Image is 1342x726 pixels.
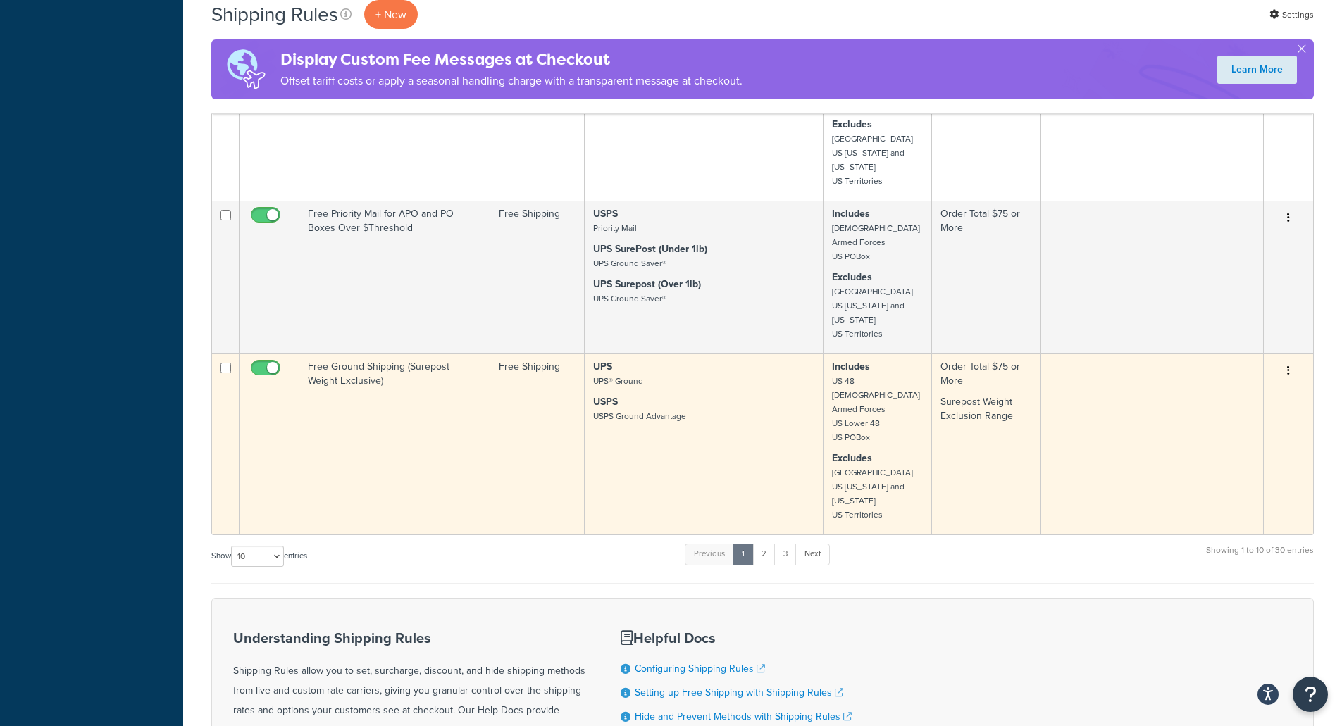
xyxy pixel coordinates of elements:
[299,353,490,534] td: Free Ground Shipping (Surepost Weight Exclusive)
[490,201,585,353] td: Free Shipping
[299,201,490,353] td: Free Priority Mail for APO and PO Boxes Over $Threshold
[832,466,913,521] small: [GEOGRAPHIC_DATA] US [US_STATE] and [US_STATE] US Territories
[832,285,913,340] small: [GEOGRAPHIC_DATA] US [US_STATE] and [US_STATE] US Territories
[211,546,307,567] label: Show entries
[593,242,707,256] strong: UPS SurePost (Under 1lb)
[211,1,338,28] h1: Shipping Rules
[593,375,643,387] small: UPS® Ground
[774,544,797,565] a: 3
[932,353,1041,534] td: Order Total $75 or More
[280,71,743,91] p: Offset tariff costs or apply a seasonal handling charge with a transparent message at checkout.
[231,546,284,567] select: Showentries
[940,395,1032,423] p: Surepost Weight Exclusion Range
[832,206,870,221] strong: Includes
[832,117,872,132] strong: Excludes
[1217,56,1297,84] a: Learn More
[635,685,843,700] a: Setting up Free Shipping with Shipping Rules
[795,544,830,565] a: Next
[832,270,872,284] strong: Excludes
[593,277,701,292] strong: UPS Surepost (Over 1lb)
[280,48,743,71] h4: Display Custom Fee Messages at Checkout
[932,201,1041,353] td: Order Total $75 or More
[593,222,637,234] small: Priority Mail
[593,410,686,423] small: USPS Ground Advantage
[593,206,618,221] strong: USPS
[832,359,870,374] strong: Includes
[621,630,852,646] h3: Helpful Docs
[211,39,280,99] img: duties-banner-06bc72dcb5fe05cb3f9472aba00be2ae8eb53ab6f0d8bb03d382ba314ac3c341.png
[685,544,734,565] a: Previous
[733,544,754,565] a: 1
[593,257,666,270] small: UPS Ground Saver®
[832,132,913,187] small: [GEOGRAPHIC_DATA] US [US_STATE] and [US_STATE] US Territories
[593,359,612,374] strong: UPS
[593,394,618,409] strong: USPS
[1206,542,1314,572] div: Showing 1 to 10 of 30 entries
[832,375,920,444] small: US 48 [DEMOGRAPHIC_DATA] Armed Forces US Lower 48 US POBox
[832,222,920,263] small: [DEMOGRAPHIC_DATA] Armed Forces US POBox
[490,353,585,534] td: Free Shipping
[233,630,585,646] h3: Understanding Shipping Rules
[635,661,765,676] a: Configuring Shipping Rules
[752,544,776,565] a: 2
[593,292,666,305] small: UPS Ground Saver®
[832,451,872,465] strong: Excludes
[1293,677,1328,712] button: Open Resource Center
[1269,5,1314,25] a: Settings
[635,709,852,724] a: Hide and Prevent Methods with Shipping Rules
